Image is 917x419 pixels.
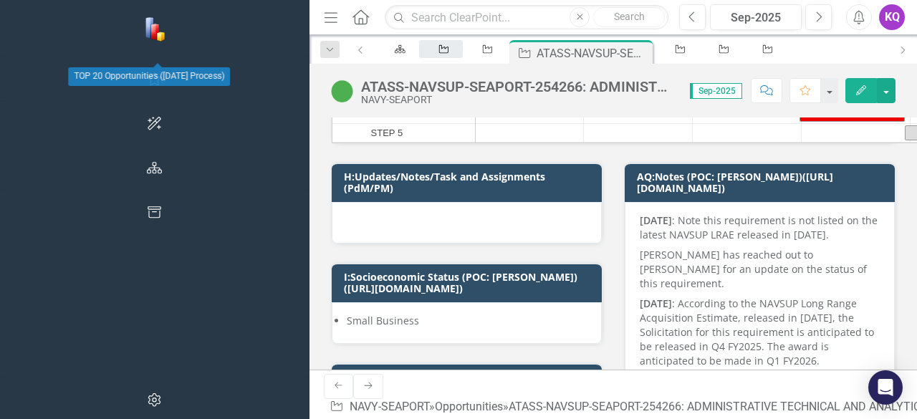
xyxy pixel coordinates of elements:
[637,171,888,193] h3: AQ:Notes (POC: [PERSON_NAME])([URL][DOMAIN_NAME])
[614,11,645,22] span: Search
[640,294,880,371] p: : According to the NAVSUP Long Range Acquisition Estimate, released in [DATE], the Solicitation f...
[640,213,672,227] strong: [DATE]
[537,44,649,62] div: ATASS-NAVSUP-SEAPORT-254266: ADMINISTRATIVE TECHNICAL AND ANALYTICAL SUPPORT SERVICES (SEAPORT NXG)
[868,370,903,405] div: Open Intercom Messenger
[332,124,475,142] div: STEP 5
[640,213,880,245] p: : Note this requirement is not listed on the latest NAVSUP LRAE released in [DATE].
[331,80,354,102] img: Active
[640,297,672,310] strong: [DATE]
[435,400,503,413] a: Opportunities
[690,83,742,99] span: Sep-2025
[800,107,905,122] div: Task: Start date: 2025-12-31 End date: 2026-01-30
[361,79,676,95] div: ATASS-NAVSUP-SEAPORT-254266: ADMINISTRATIVE TECHNICAL AND ANALYTICAL SUPPORT SERVICES (SEAPORT NXG)
[332,124,475,143] div: Task: Start date: 2026-01-30 End date: 2026-03-01
[879,4,905,30] button: KQ
[710,4,802,30] button: Sep-2025
[640,245,880,294] p: [PERSON_NAME] has reached out to [PERSON_NAME] for an update on the status of this requirement.
[593,7,665,27] button: Search
[344,171,595,193] h3: H:Updates/Notes/Task and Assignments (PdM/PM)
[347,314,419,327] span: Small Business
[361,95,676,105] div: NAVY-SEAPORT
[715,9,797,27] div: Sep-2025
[344,271,595,294] h3: I:Socioeconomic Status (POC: [PERSON_NAME]) ([URL][DOMAIN_NAME])
[350,400,429,413] a: NAVY-SEAPORT
[144,16,169,41] img: ClearPoint Strategy
[68,67,230,86] div: TOP 20 Opportunities ([DATE] Process)
[385,5,668,30] input: Search ClearPoint...
[371,124,403,142] div: STEP 5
